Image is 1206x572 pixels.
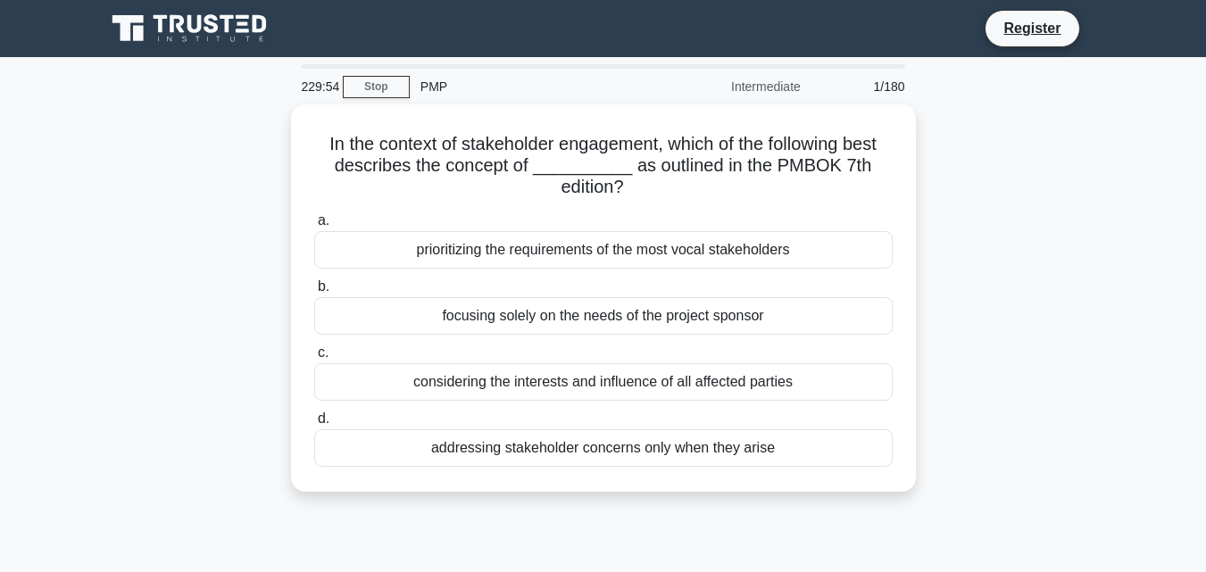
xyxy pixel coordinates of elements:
span: a. [318,212,329,228]
div: addressing stakeholder concerns only when they arise [314,429,893,467]
div: PMP [410,69,655,104]
div: Intermediate [655,69,811,104]
a: Stop [343,76,410,98]
span: d. [318,410,329,426]
span: b. [318,278,329,294]
h5: In the context of stakeholder engagement, which of the following best describes the concept of __... [312,133,894,199]
div: focusing solely on the needs of the project sponsor [314,297,893,335]
a: Register [993,17,1071,39]
div: 229:54 [291,69,343,104]
span: c. [318,344,329,360]
div: considering the interests and influence of all affected parties [314,363,893,401]
div: 1/180 [811,69,916,104]
div: prioritizing the requirements of the most vocal stakeholders [314,231,893,269]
